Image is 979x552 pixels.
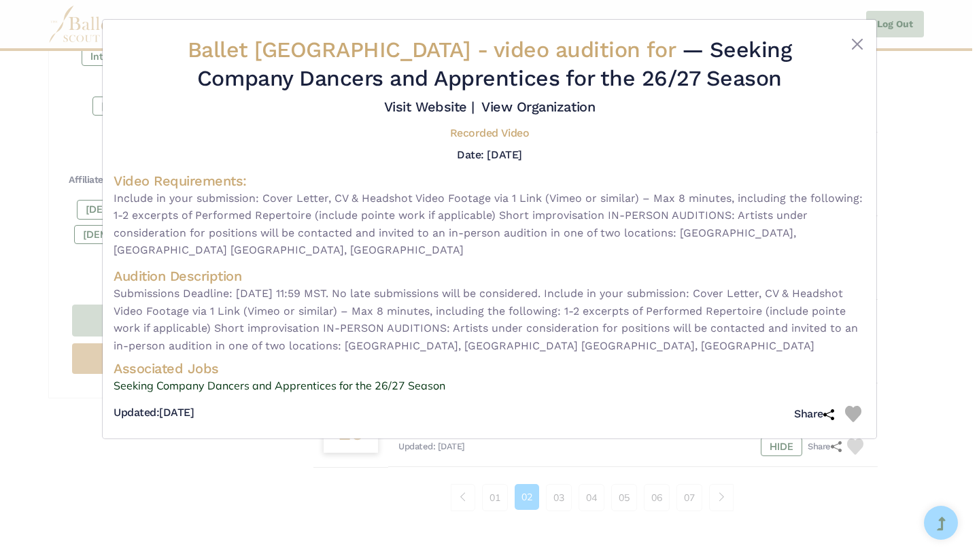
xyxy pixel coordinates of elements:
h5: [DATE] [114,406,194,420]
h5: Recorded Video [450,126,529,141]
span: Updated: [114,406,159,419]
span: Submissions Deadline: [DATE] 11:59 MST. No late submissions will be considered. Include in your s... [114,285,865,354]
a: View Organization [481,99,595,115]
a: Visit Website | [384,99,475,115]
button: Close [849,36,865,52]
a: Seeking Company Dancers and Apprentices for the 26/27 Season [114,377,865,395]
span: — Seeking Company Dancers and Apprentices for the 26/27 Season [197,37,791,91]
h4: Associated Jobs [114,360,865,377]
h4: Audition Description [114,267,865,285]
span: Ballet [GEOGRAPHIC_DATA] - [188,37,682,63]
h5: Date: [DATE] [457,148,521,161]
span: video audition for [494,37,675,63]
span: Video Requirements: [114,173,247,189]
span: Include in your submission: Cover Letter, CV & Headshot Video Footage via 1 Link (Vimeo or simila... [114,190,865,259]
h5: Share [794,407,834,421]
